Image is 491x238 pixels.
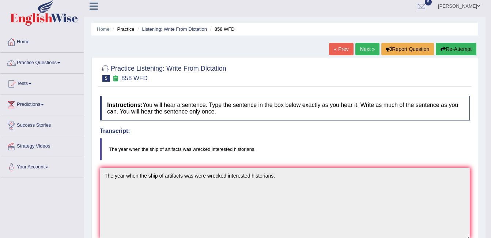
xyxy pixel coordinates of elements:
[381,43,434,55] button: Report Question
[121,75,148,82] small: 858 WFD
[102,75,110,82] span: 5
[100,63,226,82] h2: Practice Listening: Write From Dictation
[355,43,379,55] a: Next »
[0,53,84,71] a: Practice Questions
[0,32,84,50] a: Home
[97,26,110,32] a: Home
[111,26,134,33] li: Practice
[329,43,353,55] a: « Prev
[112,75,120,82] small: Exam occurring question
[436,43,476,55] button: Re-Attempt
[208,26,235,33] li: 858 WFD
[0,94,84,113] a: Predictions
[0,74,84,92] a: Tests
[142,26,207,32] a: Listening: Write From Dictation
[100,138,470,160] blockquote: The year when the ship of artifacts was wrecked interested historians.
[100,96,470,120] h4: You will hear a sentence. Type the sentence in the box below exactly as you hear it. Write as muc...
[0,136,84,155] a: Strategy Videos
[0,157,84,175] a: Your Account
[107,102,143,108] b: Instructions:
[100,128,470,134] h4: Transcript:
[0,115,84,134] a: Success Stories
